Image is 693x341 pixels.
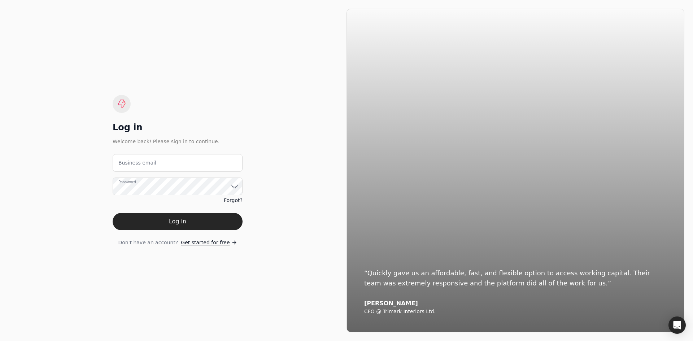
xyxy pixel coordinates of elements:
[118,179,136,185] label: Password
[668,316,686,334] div: Open Intercom Messenger
[364,309,667,315] div: CFO @ Trimark Interiors Ltd.
[113,137,243,145] div: Welcome back! Please sign in to continue.
[181,239,230,246] span: Get started for free
[113,122,243,133] div: Log in
[113,213,243,230] button: Log in
[181,239,237,246] a: Get started for free
[364,268,667,288] div: “Quickly gave us an affordable, fast, and flexible option to access working capital. Their team w...
[118,159,156,167] label: Business email
[224,197,243,204] a: Forgot?
[364,300,667,307] div: [PERSON_NAME]
[118,239,178,246] span: Don't have an account?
